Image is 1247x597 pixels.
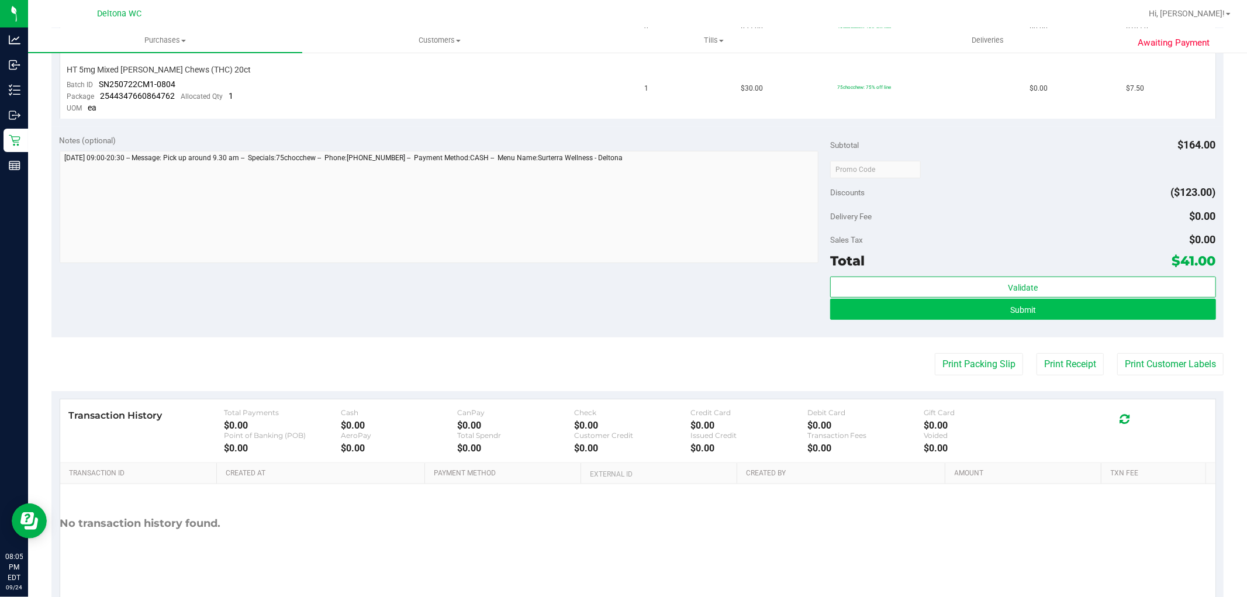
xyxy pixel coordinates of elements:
div: $0.00 [574,420,690,431]
span: $164.00 [1178,139,1216,151]
button: Submit [830,299,1215,320]
a: Tills [576,28,851,53]
span: $30.00 [741,83,763,94]
div: Gift Card [924,408,1040,417]
div: AeroPay [341,431,457,440]
span: Subtotal [830,140,859,150]
p: 09/24 [5,583,23,592]
div: Transaction Fees [807,431,924,440]
div: $0.00 [807,420,924,431]
span: $7.50 [1126,83,1144,94]
inline-svg: Retail [9,134,20,146]
div: No transaction history found. [60,484,221,563]
span: 75chocchew: 75% off line [837,84,891,90]
span: $0.00 [1190,233,1216,246]
div: $0.00 [341,443,457,454]
span: Delivery Fee [830,212,872,221]
div: Issued Credit [690,431,807,440]
p: 08:05 PM EDT [5,551,23,583]
span: HT 5mg Mixed [PERSON_NAME] Chews (THC) 20ct [67,64,251,75]
a: Payment Method [434,469,576,478]
th: External ID [581,463,737,484]
div: $0.00 [690,443,807,454]
div: Debit Card [807,408,924,417]
div: $0.00 [457,443,574,454]
span: Customers [303,35,576,46]
span: ($123.00) [1171,186,1216,198]
inline-svg: Reports [9,160,20,171]
div: $0.00 [224,420,340,431]
span: $41.00 [1172,253,1216,269]
inline-svg: Analytics [9,34,20,46]
span: Sales Tax [830,235,863,244]
span: 1 [645,83,649,94]
div: Customer Credit [574,431,690,440]
button: Validate [830,277,1215,298]
span: ea [88,103,97,112]
span: Total [830,253,865,269]
span: Batch ID [67,81,94,89]
span: Package [67,92,95,101]
div: Check [574,408,690,417]
div: $0.00 [574,443,690,454]
div: Cash [341,408,457,417]
span: $0.00 [1190,210,1216,222]
a: Deliveries [851,28,1125,53]
div: Total Payments [224,408,340,417]
span: Awaiting Payment [1138,36,1210,50]
div: Credit Card [690,408,807,417]
div: $0.00 [924,420,1040,431]
input: Promo Code [830,161,921,178]
iframe: Resource center [12,503,47,539]
a: Created By [746,469,941,478]
span: Discounts [830,182,865,203]
span: Allocated Qty [181,92,223,101]
div: $0.00 [341,420,457,431]
div: Total Spendr [457,431,574,440]
button: Print Receipt [1037,353,1104,375]
div: Voided [924,431,1040,440]
span: $0.00 [1030,83,1048,94]
button: Print Packing Slip [935,353,1023,375]
span: 1 [229,91,234,101]
a: Customers [302,28,576,53]
div: $0.00 [690,420,807,431]
inline-svg: Outbound [9,109,20,121]
button: Print Customer Labels [1117,353,1224,375]
a: Created At [226,469,420,478]
span: Hi, [PERSON_NAME]! [1149,9,1225,18]
span: Deliveries [956,35,1020,46]
span: Notes (optional) [60,136,116,145]
a: Transaction ID [69,469,212,478]
div: $0.00 [457,420,574,431]
div: $0.00 [224,443,340,454]
span: Validate [1008,283,1038,292]
inline-svg: Inventory [9,84,20,96]
span: Deltona WC [97,9,141,19]
a: Txn Fee [1111,469,1201,478]
span: Submit [1010,305,1036,315]
div: Point of Banking (POB) [224,431,340,440]
span: Purchases [28,35,302,46]
span: Tills [577,35,850,46]
a: Amount [955,469,1097,478]
span: SN250722CM1-0804 [99,80,176,89]
span: UOM [67,104,82,112]
span: 2544347660864762 [101,91,175,101]
div: $0.00 [924,443,1040,454]
inline-svg: Inbound [9,59,20,71]
div: CanPay [457,408,574,417]
a: Purchases [28,28,302,53]
div: $0.00 [807,443,924,454]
